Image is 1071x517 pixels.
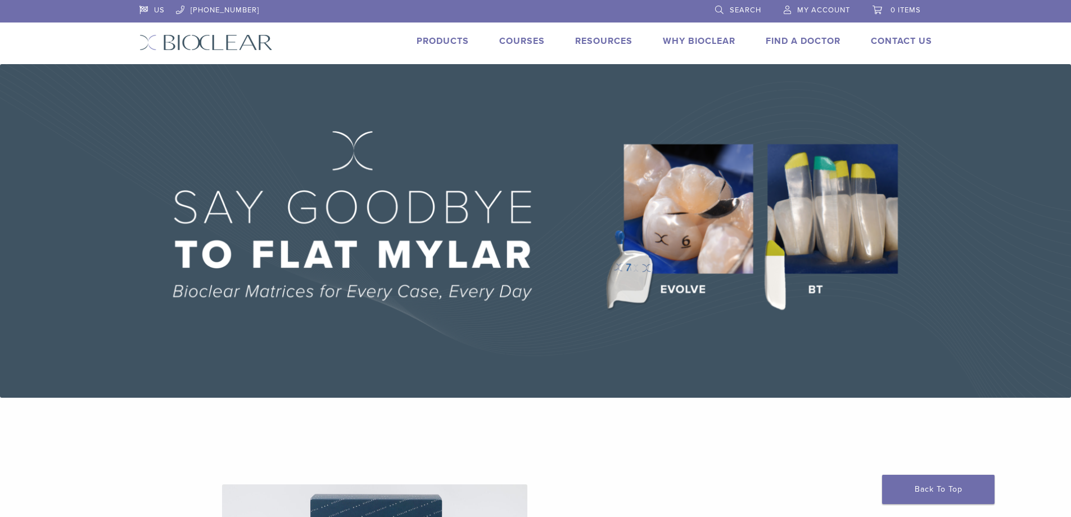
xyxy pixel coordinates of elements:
[871,35,932,47] a: Contact Us
[663,35,735,47] a: Why Bioclear
[797,6,850,15] span: My Account
[417,35,469,47] a: Products
[882,475,995,504] a: Back To Top
[499,35,545,47] a: Courses
[891,6,921,15] span: 0 items
[730,6,761,15] span: Search
[139,34,273,51] img: Bioclear
[766,35,840,47] a: Find A Doctor
[575,35,632,47] a: Resources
